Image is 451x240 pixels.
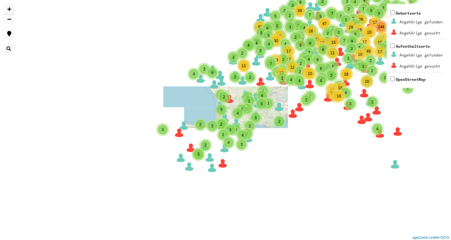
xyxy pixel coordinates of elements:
[266,26,269,31] span: 6
[278,119,281,124] span: 2
[349,25,353,30] span: 28
[284,42,287,46] span: 4
[359,17,363,22] span: 26
[367,30,371,35] span: 10
[315,37,319,42] span: 23
[309,94,311,99] span: 2
[274,58,278,62] span: 13
[303,55,306,60] span: 8
[362,7,365,11] span: 7
[366,49,370,54] span: 49
[365,79,369,84] span: 10
[349,102,352,106] span: 3
[371,69,373,73] span: 2
[268,42,270,46] span: 4
[309,13,311,17] span: 7
[370,58,372,63] span: 2
[4,14,14,24] a: Zoom out
[413,235,428,239] a: qgis2web
[267,101,269,106] span: 3
[297,8,302,13] span: 39
[348,7,350,11] span: 2
[294,35,297,40] span: 2
[429,235,439,239] a: Leaflet
[351,39,353,44] span: 9
[268,33,270,38] span: 5
[317,57,319,62] span: 8
[258,25,262,29] span: 42
[211,70,214,75] span: 6
[345,91,347,95] span: 4
[298,79,301,83] span: 4
[319,14,322,19] span: 5
[338,30,340,35] span: 3
[249,75,251,80] span: 2
[220,107,223,112] span: 5
[241,51,244,56] span: 2
[371,100,374,104] span: 2
[330,73,332,78] span: 2
[370,8,372,13] span: 5
[276,34,281,39] span: 62
[331,11,333,16] span: 7
[199,122,202,127] span: 2
[344,72,348,77] span: 18
[229,128,232,132] span: 3
[396,77,425,82] span: OpenStreetMap
[237,111,239,116] span: 4
[338,86,342,90] span: 16
[308,71,312,76] span: 10
[389,44,444,72] span: Aufenthaltsorte
[351,46,353,51] span: 3
[281,76,283,81] span: 2
[256,41,258,45] span: 4
[203,67,206,71] span: 3
[390,77,395,81] input: OpenStreetMap
[358,52,362,57] span: 10
[337,94,341,98] span: 18
[357,28,361,32] span: 18
[234,75,236,79] span: 2
[232,55,235,59] span: 2
[347,56,349,61] span: 3
[378,40,382,45] span: 19
[399,61,443,71] td: Angehörige gesucht
[220,122,222,127] span: 2
[384,75,386,80] span: 2
[330,87,334,91] span: 10
[309,41,311,46] span: 6
[362,40,367,44] span: 17
[261,102,263,106] span: 5
[290,65,294,70] span: 11
[340,14,342,19] span: 2
[378,11,380,16] span: 9
[308,57,310,62] span: 4
[248,99,250,104] span: 2
[380,35,384,40] span: 11
[286,49,291,54] span: 17
[376,127,379,131] span: 4
[259,48,262,53] span: 3
[283,8,286,13] span: 2
[440,235,449,239] a: QGIS
[390,50,398,58] img: Aufenthaltsorte_1_Angeh%C3%B6rigegefunden0.png
[292,3,294,8] span: 3
[279,71,283,75] span: 13
[247,43,250,48] span: 4
[289,25,291,30] span: 3
[305,98,307,102] span: 2
[247,95,249,99] span: 5
[282,57,284,62] span: 2
[308,29,313,33] span: 16
[378,25,384,29] span: 144
[330,51,334,55] span: 11
[211,124,214,128] span: 2
[390,44,395,48] input: AufenthaltsorteAngehörige gefundenAngehörige gesucht
[322,47,324,52] span: 8
[332,28,334,33] span: 6
[4,4,14,14] a: Zoom in
[345,18,347,22] span: 5
[286,57,291,62] span: 12
[300,61,302,66] span: 2
[320,66,322,71] span: 6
